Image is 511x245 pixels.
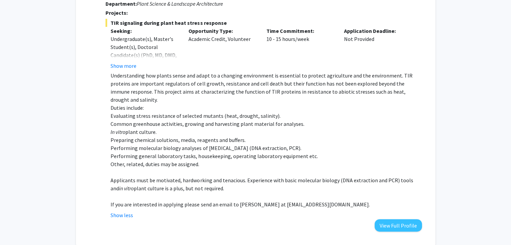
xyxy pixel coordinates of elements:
p: Opportunity Type: [188,27,256,35]
button: Show less [111,211,133,219]
span: TIR signaling during plant heat stress response [105,19,422,27]
em: in vitro [119,185,134,192]
p: Applicants must be motivated, hardworking and tenacious. Experience with basic molecular biology ... [111,176,422,192]
div: Academic Credit, Volunteer [183,27,261,70]
p: Preparing chemical solutions, media, reagents and buffers. [111,136,422,144]
button: View Full Profile [375,219,422,232]
iframe: Chat [5,215,29,240]
p: Application Deadline: [344,27,412,35]
i: Plant Science & Landscape Architecture [137,0,223,7]
strong: Department: [105,0,137,7]
p: If you are interested in applying please send an email to [PERSON_NAME] at [EMAIL_ADDRESS][DOMAIN... [111,200,422,208]
strong: Projects: [105,9,128,16]
p: Performing molecular biology analyses of [MEDICAL_DATA] (DNA extraction, PCR). [111,144,422,152]
p: plant culture. [111,128,422,136]
p: Seeking: [111,27,178,35]
p: Performing general laboratory tasks, housekeeping, operating laboratory equipment etc. [111,152,422,160]
div: Not Provided [339,27,417,70]
button: Show more [111,62,136,70]
p: Duties include: [111,104,422,112]
div: Undergraduate(s), Master's Student(s), Doctoral Candidate(s) (PhD, MD, DMD, PharmD, etc.) [111,35,178,67]
p: Evaluating stress resistance of selected mutants (heat, drought, salinity). [111,112,422,120]
p: Time Commitment: [266,27,334,35]
p: Other, related, duties may be assigned. [111,160,422,168]
p: Understanding how plants sense and adapt to a changing environment is essential to protect agricu... [111,71,422,104]
em: In vitro [111,129,125,135]
div: 10 - 15 hours/week [261,27,339,70]
p: Common greenhouse activities, growing and harvesting plant material for analyses. [111,120,422,128]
